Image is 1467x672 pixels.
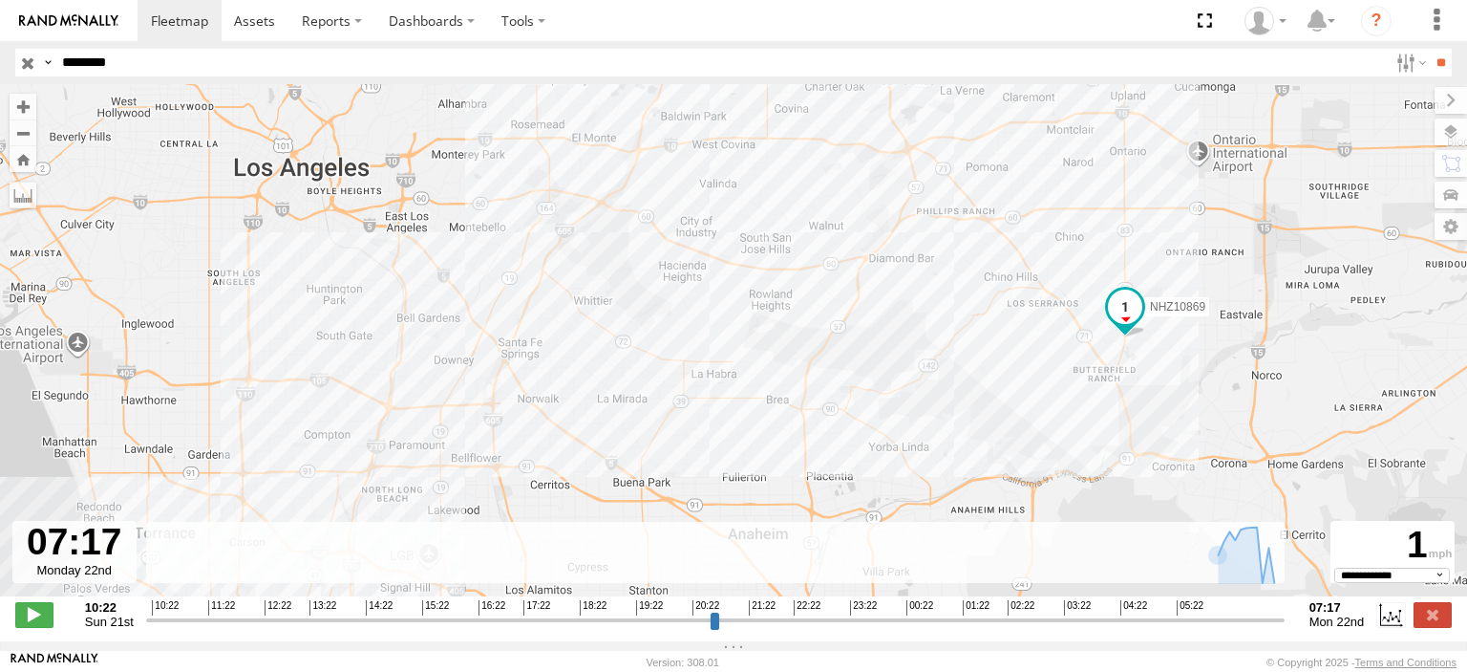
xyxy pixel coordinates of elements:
[794,600,820,616] span: 22:22
[152,600,179,616] span: 10:22
[1266,657,1456,668] div: © Copyright 2025 -
[1435,213,1467,240] label: Map Settings
[523,600,550,616] span: 17:22
[1389,49,1430,76] label: Search Filter Options
[15,602,53,627] label: Play/Stop
[309,600,336,616] span: 13:22
[1361,6,1392,36] i: ?
[10,182,36,208] label: Measure
[85,615,134,629] span: Sun 21st Sep 2025
[906,600,933,616] span: 00:22
[265,600,291,616] span: 12:22
[40,49,55,76] label: Search Query
[10,119,36,146] button: Zoom out
[1309,600,1365,615] strong: 07:17
[478,600,505,616] span: 16:22
[1120,600,1147,616] span: 04:22
[1008,600,1034,616] span: 02:22
[1309,615,1365,629] span: Mon 22nd Sep 2025
[85,600,134,615] strong: 10:22
[366,600,393,616] span: 14:22
[11,653,98,672] a: Visit our Website
[1355,657,1456,668] a: Terms and Conditions
[1333,524,1452,568] div: 1
[636,600,663,616] span: 19:22
[647,657,719,668] div: Version: 308.01
[1238,7,1293,35] div: Zulema McIntosch
[749,600,776,616] span: 21:22
[1064,600,1091,616] span: 03:22
[580,600,606,616] span: 18:22
[1150,300,1205,314] span: NHZ10869
[10,146,36,172] button: Zoom Home
[850,600,877,616] span: 23:22
[1414,602,1452,627] label: Close
[422,600,449,616] span: 15:22
[208,600,235,616] span: 11:22
[10,94,36,119] button: Zoom in
[19,14,118,28] img: rand-logo.svg
[692,600,719,616] span: 20:22
[963,600,989,616] span: 01:22
[1177,600,1203,616] span: 05:22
